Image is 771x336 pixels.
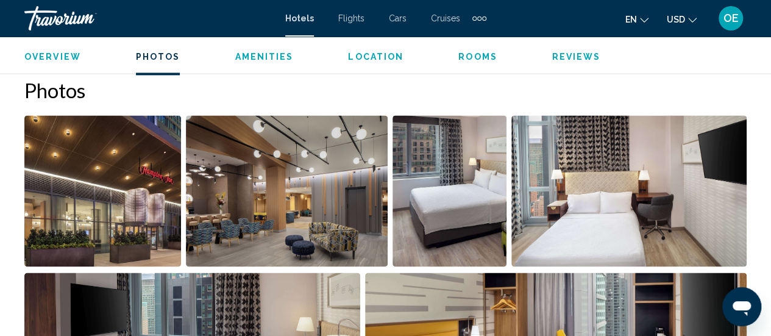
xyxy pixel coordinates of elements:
[667,10,697,28] button: Change currency
[511,115,747,267] button: Open full-screen image slider
[285,13,314,23] a: Hotels
[431,13,460,23] a: Cruises
[24,51,81,62] button: Overview
[348,51,403,62] button: Location
[458,52,497,62] span: Rooms
[235,52,293,62] span: Amenities
[552,51,601,62] button: Reviews
[24,115,181,267] button: Open full-screen image slider
[667,15,685,24] span: USD
[715,5,747,31] button: User Menu
[186,115,388,267] button: Open full-screen image slider
[552,52,601,62] span: Reviews
[393,115,506,267] button: Open full-screen image slider
[24,6,273,30] a: Travorium
[723,12,739,24] span: OE
[348,52,403,62] span: Location
[722,287,761,326] iframe: Button to launch messaging window
[458,51,497,62] button: Rooms
[136,51,180,62] button: Photos
[625,15,637,24] span: en
[136,52,180,62] span: Photos
[472,9,486,28] button: Extra navigation items
[24,78,747,102] h2: Photos
[625,10,648,28] button: Change language
[24,52,81,62] span: Overview
[235,51,293,62] button: Amenities
[338,13,364,23] a: Flights
[389,13,407,23] a: Cars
